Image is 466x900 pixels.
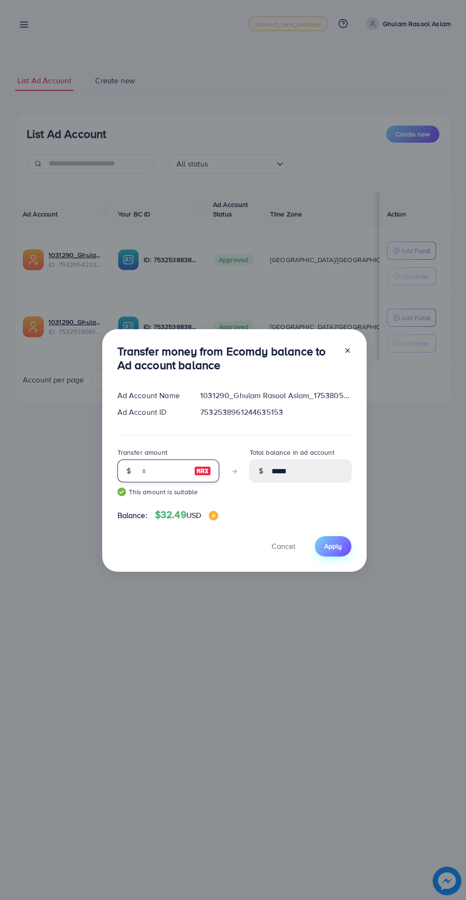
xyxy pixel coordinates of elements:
[117,488,126,496] img: guide
[193,407,359,418] div: 7532538961244635153
[250,448,334,457] label: Total balance in ad account
[260,536,307,557] button: Cancel
[194,465,211,477] img: image
[315,536,351,557] button: Apply
[272,541,295,551] span: Cancel
[324,541,342,551] span: Apply
[193,390,359,401] div: 1031290_Ghulam Rasool Aslam_1753805901568
[155,509,218,521] h4: $32.49
[110,390,193,401] div: Ad Account Name
[117,487,219,497] small: This amount is suitable
[209,511,218,520] img: image
[117,344,336,372] h3: Transfer money from Ecomdy balance to Ad account balance
[117,510,147,521] span: Balance:
[117,448,167,457] label: Transfer amount
[110,407,193,418] div: Ad Account ID
[186,510,201,520] span: USD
